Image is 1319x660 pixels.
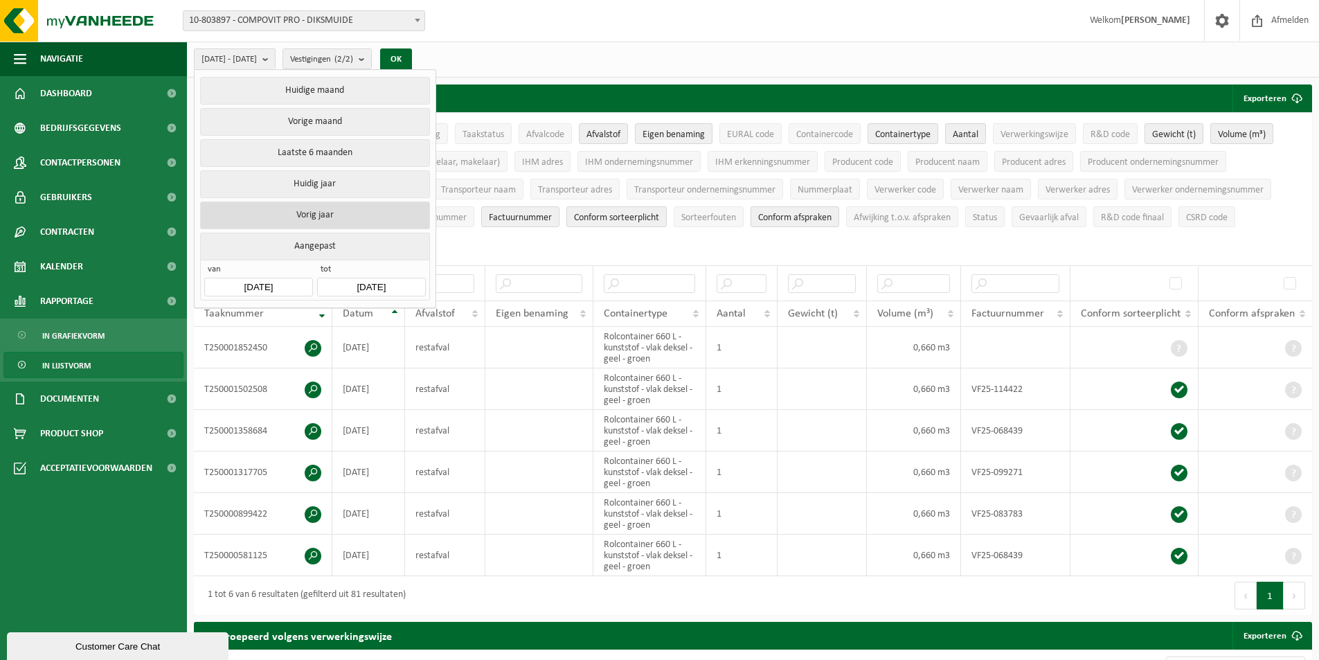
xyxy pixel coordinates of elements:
[332,410,405,452] td: [DATE]
[42,353,91,379] span: In lijstvorm
[183,10,425,31] span: 10-803897 - COMPOVIT PRO - DIKSMUIDE
[867,368,962,410] td: 0,660 m3
[1257,582,1284,609] button: 1
[433,179,523,199] button: Transporteur naamTransporteur naam: Activate to sort
[846,206,958,227] button: Afwijking t.o.v. afsprakenAfwijking t.o.v. afspraken: Activate to sort
[717,308,746,319] span: Aantal
[706,535,778,576] td: 1
[3,352,183,378] a: In lijstvorm
[3,322,183,348] a: In grafiekvorm
[727,130,774,140] span: EURAL code
[674,206,744,227] button: SorteerfoutenSorteerfouten: Activate to sort
[1002,157,1066,168] span: Producent adres
[1019,213,1079,223] span: Gevaarlijk afval
[867,410,962,452] td: 0,660 m3
[455,123,512,144] button: TaakstatusTaakstatus: Activate to sort
[317,264,425,278] span: tot
[415,308,455,319] span: Afvalstof
[522,157,563,168] span: IHM adres
[200,139,429,167] button: Laatste 6 maanden
[405,493,485,535] td: restafval
[593,410,706,452] td: Rolcontainer 660 L - kunststof - vlak deksel - geel - groen
[867,493,962,535] td: 0,660 m3
[681,213,736,223] span: Sorteerfouten
[706,410,778,452] td: 1
[1152,130,1196,140] span: Gewicht (t)
[200,170,429,198] button: Huidig jaar
[194,622,406,649] h2: Gegroepeerd volgens verwerkingswijze
[577,151,701,172] button: IHM ondernemingsnummerIHM ondernemingsnummer: Activate to sort
[194,452,332,493] td: T250001317705
[40,145,120,180] span: Contactpersonen
[332,535,405,576] td: [DATE]
[40,215,94,249] span: Contracten
[526,130,564,140] span: Afvalcode
[719,123,782,144] button: EURAL codeEURAL code: Activate to sort
[201,583,406,608] div: 1 tot 6 van 6 resultaten (gefilterd uit 81 resultaten)
[332,368,405,410] td: [DATE]
[627,179,783,199] button: Transporteur ondernemingsnummerTransporteur ondernemingsnummer : Activate to sort
[789,123,861,144] button: ContainercodeContainercode: Activate to sort
[204,308,264,319] span: Taaknummer
[867,535,962,576] td: 0,660 m3
[832,157,893,168] span: Producent code
[593,327,706,368] td: Rolcontainer 660 L - kunststof - vlak deksel - geel - groen
[332,452,405,493] td: [DATE]
[1232,622,1311,650] a: Exporteren
[332,327,405,368] td: [DATE]
[971,308,1044,319] span: Factuurnummer
[796,130,853,140] span: Containercode
[993,123,1076,144] button: VerwerkingswijzeVerwerkingswijze: Activate to sort
[380,48,412,71] button: OK
[634,185,775,195] span: Transporteur ondernemingsnummer
[643,130,705,140] span: Eigen benaming
[194,410,332,452] td: T250001358684
[953,130,978,140] span: Aantal
[875,130,931,140] span: Containertype
[604,308,667,319] span: Containertype
[1145,123,1203,144] button: Gewicht (t)Gewicht (t): Activate to sort
[40,416,103,451] span: Product Shop
[708,151,818,172] button: IHM erkenningsnummerIHM erkenningsnummer: Activate to sort
[40,284,93,319] span: Rapportage
[40,76,92,111] span: Dashboard
[200,202,429,229] button: Vorig jaar
[994,151,1073,172] button: Producent adresProducent adres: Activate to sort
[1235,582,1257,609] button: Previous
[566,206,667,227] button: Conform sorteerplicht : Activate to sort
[973,213,997,223] span: Status
[200,233,429,260] button: Aangepast
[496,308,568,319] span: Eigen benaming
[706,452,778,493] td: 1
[200,108,429,136] button: Vorige maand
[915,157,980,168] span: Producent naam
[961,452,1070,493] td: VF25-099271
[867,179,944,199] button: Verwerker codeVerwerker code: Activate to sort
[1101,213,1164,223] span: R&D code finaal
[825,151,901,172] button: Producent codeProducent code: Activate to sort
[463,130,504,140] span: Taakstatus
[489,213,552,223] span: Factuurnummer
[1178,206,1235,227] button: CSRD codeCSRD code: Activate to sort
[790,179,860,199] button: NummerplaatNummerplaat: Activate to sort
[867,452,962,493] td: 0,660 m3
[1012,206,1086,227] button: Gevaarlijk afval : Activate to sort
[40,382,99,416] span: Documenten
[593,535,706,576] td: Rolcontainer 660 L - kunststof - vlak deksel - geel - groen
[42,323,105,349] span: In grafiekvorm
[194,327,332,368] td: T250001852450
[1210,123,1273,144] button: Volume (m³)Volume (m³): Activate to sort
[961,493,1070,535] td: VF25-083783
[945,123,986,144] button: AantalAantal: Activate to sort
[788,308,838,319] span: Gewicht (t)
[194,493,332,535] td: T250000899422
[585,157,693,168] span: IHM ondernemingsnummer
[481,206,559,227] button: FactuurnummerFactuurnummer: Activate to sort
[405,535,485,576] td: restafval
[1083,123,1138,144] button: R&D codeR&amp;D code: Activate to sort
[706,493,778,535] td: 1
[965,206,1005,227] button: StatusStatus: Activate to sort
[7,630,231,660] iframe: chat widget
[958,185,1023,195] span: Verwerker naam
[282,48,372,69] button: Vestigingen(2/2)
